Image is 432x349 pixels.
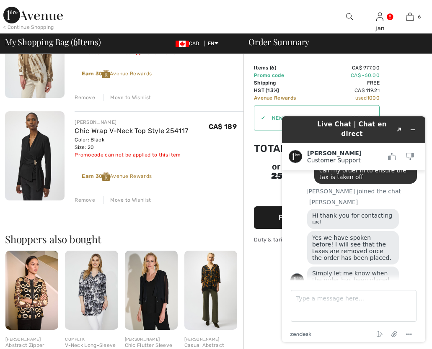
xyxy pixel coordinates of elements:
img: Canadian Dollar [176,41,189,47]
td: Free [301,79,380,87]
div: [PERSON_NAME] [5,336,58,343]
div: Move to Wishlist [103,94,151,101]
strong: Earn 30 [82,71,110,77]
img: My Bag [406,12,414,22]
input: Promo code [265,105,352,131]
span: Chat [18,6,36,13]
img: Chic Wrap V-Neck Top Style 254117 [5,111,65,200]
span: 6 [271,65,274,71]
a: Chic Wrap V-Neck Top Style 254117 [75,127,188,135]
td: Shipping [254,79,301,87]
td: CA$ 977.00 [301,64,380,72]
button: Proceed to Payment [254,206,380,229]
span: CA$ 189 [209,123,237,131]
span: My Shopping Bag ( Items) [5,38,101,46]
span: 6 [73,36,78,46]
span: 6 [418,13,421,21]
img: Reward-Logo.svg [102,70,110,78]
div: jan [365,24,395,33]
span: CA$ 259.05 [271,162,362,181]
td: CA$ 119.21 [301,87,380,94]
img: Abstract Zipper Long-Sleeve Top Style 254923 [5,251,58,330]
div: Remove [75,196,95,204]
div: Remove [75,94,95,101]
td: Total [254,134,301,163]
div: COMPLI K [65,336,118,343]
div: Duty & tariff-free | Uninterrupted shipping [254,236,380,244]
a: 6 [396,12,425,22]
img: V-Neck Long-Sleeve Pullover Style 34027 [65,251,118,330]
span: EN [208,41,218,46]
div: [PERSON_NAME] [184,336,237,343]
td: HST (13%) [254,87,301,94]
img: 1ère Avenue [3,7,63,23]
img: Reward-Logo.svg [102,172,110,181]
div: ✔ [254,114,265,122]
div: Avenue Rewards [82,70,152,78]
iframe: PayPal-paypal [254,185,380,203]
iframe: Find more information here [275,110,432,349]
strong: Earn 30 [82,173,110,179]
td: Avenue Rewards [254,94,301,102]
img: search the website [346,12,353,22]
a: Sign In [376,13,383,21]
td: Items ( ) [254,64,301,72]
div: Color: Black Size: 20 [75,136,188,151]
div: [PERSON_NAME] [125,336,178,343]
td: used [301,94,380,102]
h2: Shoppers also bought [5,234,243,244]
div: Order Summary [238,38,427,46]
div: Move to Wishlist [103,196,151,204]
span: CAD [176,41,203,46]
img: My Info [376,12,383,22]
div: Avenue Rewards [82,172,152,181]
div: < Continue Shopping [3,23,54,31]
img: Chic Flutter Sleeve Pullover Style 253755 [125,251,178,330]
div: or 4 payments of with [254,163,380,182]
td: CA$ -60.00 [301,72,380,79]
div: or 4 payments ofCA$ 259.05withSezzle Click to learn more about Sezzle [254,163,380,185]
span: 1000 [367,95,380,101]
div: Promocode can not be applied to this item [75,151,188,159]
td: Promo code [254,72,301,79]
div: [PERSON_NAME] [75,118,188,126]
img: Casual Abstract V-Neck Top Style 253113 [184,251,237,330]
